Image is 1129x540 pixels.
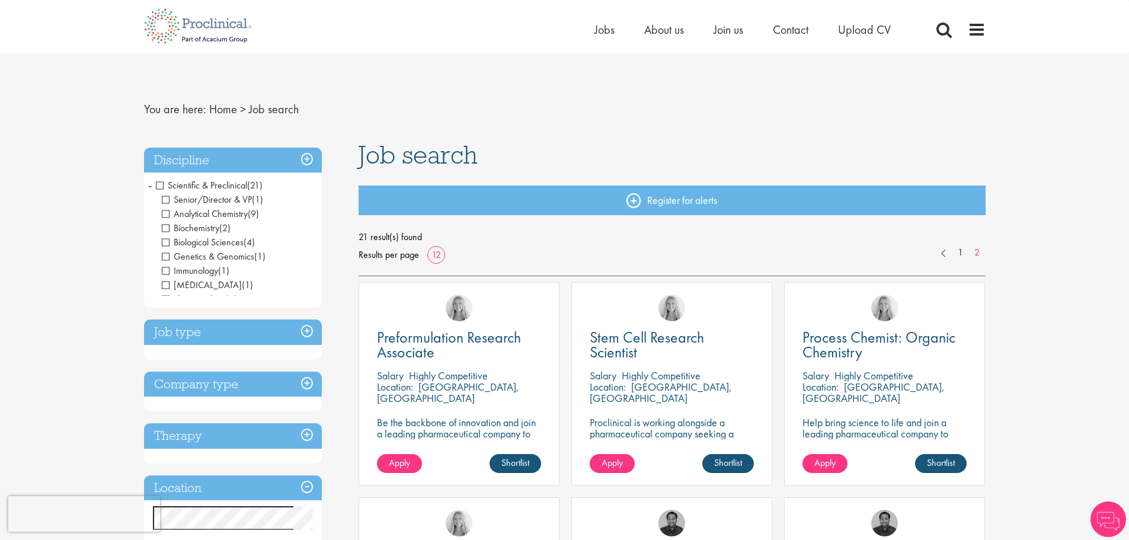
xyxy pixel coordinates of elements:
p: [GEOGRAPHIC_DATA], [GEOGRAPHIC_DATA] [377,380,519,405]
img: Shannon Briggs [658,295,685,321]
span: (1) [254,250,266,263]
span: Pharmacology [162,293,237,305]
img: Shannon Briggs [446,510,472,536]
a: Jobs [594,22,615,37]
p: Highly Competitive [409,369,488,382]
img: Mike Raletz [658,510,685,536]
span: (1) [242,279,253,291]
span: Biological Sciences [162,236,244,248]
h3: Location [144,475,322,501]
span: Biological Sciences [162,236,255,248]
a: 1 [952,246,969,260]
a: Contact [773,22,808,37]
span: Scientific & Preclinical [156,179,263,191]
a: 2 [968,246,986,260]
span: You are here: [144,101,206,117]
span: Biochemistry [162,222,231,234]
span: (2) [226,293,237,305]
a: 12 [427,248,445,261]
span: Genetics & Genomics [162,250,266,263]
span: Analytical Chemistry [162,207,259,220]
span: Location: [377,380,413,394]
a: About us [644,22,684,37]
span: Senior/Director & VP [162,193,263,206]
span: Location: [802,380,839,394]
a: breadcrumb link [209,101,237,117]
a: Register for alerts [359,186,986,215]
span: Job search [249,101,299,117]
p: Proclinical is working alongside a pharmaceutical company seeking a Stem Cell Research Scientist ... [590,417,754,462]
a: Preformulation Research Associate [377,330,541,360]
span: (1) [252,193,263,206]
img: Shannon Briggs [446,295,472,321]
span: Location: [590,380,626,394]
span: 21 result(s) found [359,228,986,246]
a: Apply [802,454,847,473]
iframe: reCAPTCHA [8,496,160,532]
a: Stem Cell Research Scientist [590,330,754,360]
a: Shortlist [702,454,754,473]
span: [MEDICAL_DATA] [162,279,242,291]
span: (4) [244,236,255,248]
span: Salary [590,369,616,382]
span: (9) [248,207,259,220]
h3: Therapy [144,423,322,449]
span: Analytical Chemistry [162,207,248,220]
a: Apply [377,454,422,473]
p: [GEOGRAPHIC_DATA], [GEOGRAPHIC_DATA] [802,380,945,405]
p: [GEOGRAPHIC_DATA], [GEOGRAPHIC_DATA] [590,380,732,405]
p: Help bring science to life and join a leading pharmaceutical company to play a key role in delive... [802,417,967,473]
span: Scientific & Preclinical [156,179,247,191]
span: Preformulation Research Associate [377,327,521,362]
img: Chatbot [1090,501,1126,537]
a: Shortlist [490,454,541,473]
span: Pharmacology [162,293,226,305]
span: - [148,176,152,194]
span: Genetics & Genomics [162,250,254,263]
span: Process Chemist: Organic Chemistry [802,327,955,362]
span: > [240,101,246,117]
h3: Job type [144,319,322,345]
span: Apply [389,456,410,469]
span: (2) [219,222,231,234]
a: Upload CV [838,22,891,37]
span: (1) [218,264,229,277]
span: Job search [359,139,478,171]
span: Immunology [162,264,229,277]
a: Apply [590,454,635,473]
span: Laboratory Technician [162,279,253,291]
span: (21) [247,179,263,191]
span: Immunology [162,264,218,277]
a: Shortlist [915,454,967,473]
img: Shannon Briggs [871,295,898,321]
h3: Discipline [144,148,322,173]
p: Highly Competitive [834,369,913,382]
span: Stem Cell Research Scientist [590,327,704,362]
a: Join us [714,22,743,37]
img: Mike Raletz [871,510,898,536]
span: Biochemistry [162,222,219,234]
span: Salary [802,369,829,382]
span: Senior/Director & VP [162,193,252,206]
span: Apply [602,456,623,469]
h3: Company type [144,372,322,397]
a: Process Chemist: Organic Chemistry [802,330,967,360]
span: Apply [814,456,836,469]
span: Salary [377,369,404,382]
p: Be the backbone of innovation and join a leading pharmaceutical company to help keep life-changin... [377,417,541,462]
